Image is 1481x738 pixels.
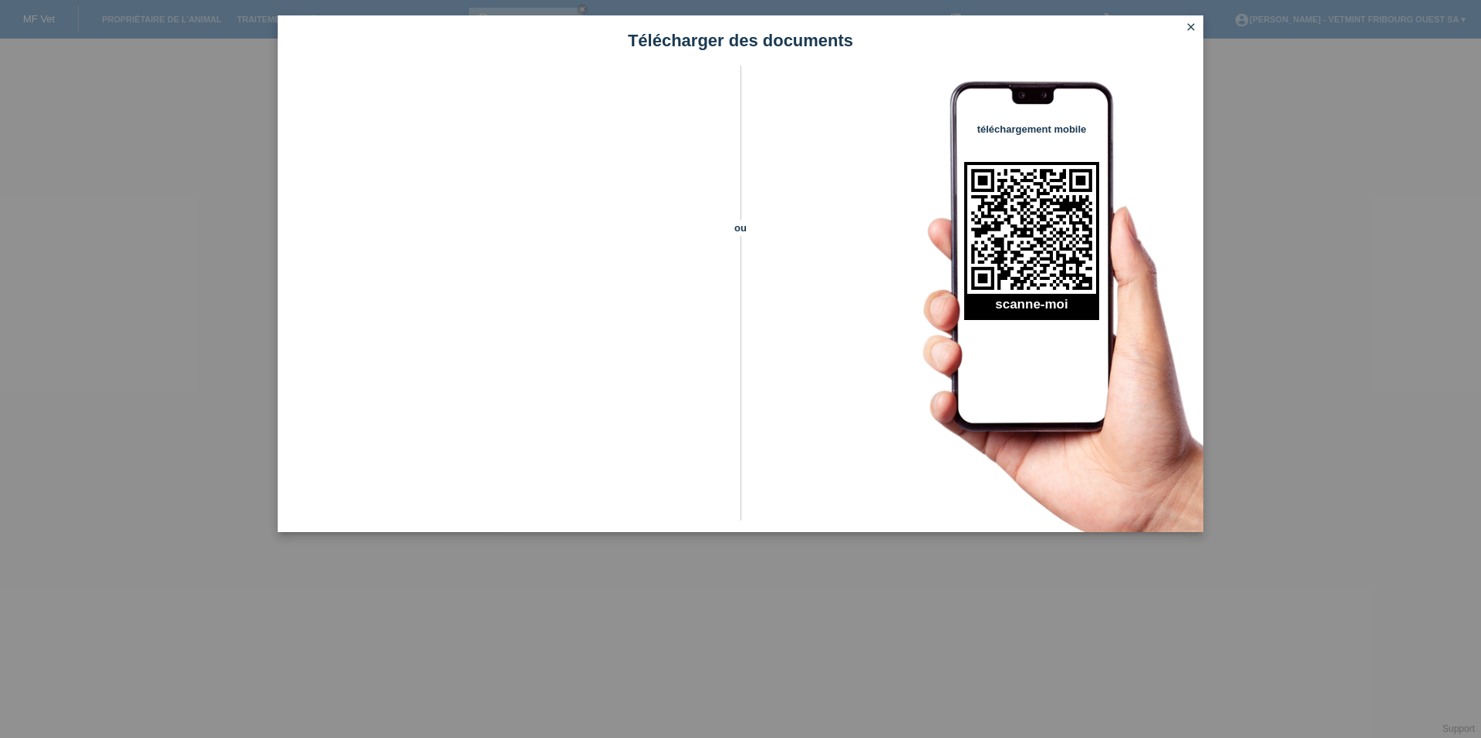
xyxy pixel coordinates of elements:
[964,123,1099,135] h4: téléchargement mobile
[1185,21,1197,33] i: close
[964,297,1099,320] h2: scanne-moi
[714,220,767,236] span: ou
[278,31,1203,50] h1: Télécharger des documents
[1181,19,1201,37] a: close
[301,104,714,490] iframe: Upload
